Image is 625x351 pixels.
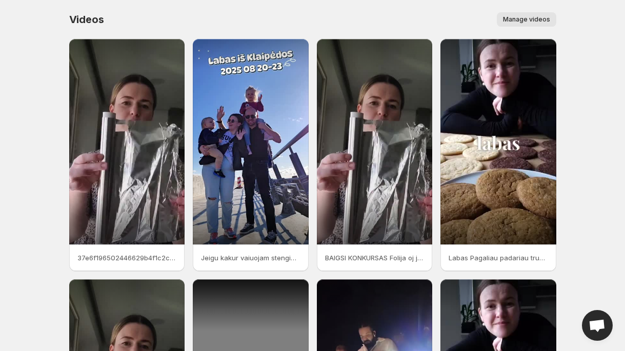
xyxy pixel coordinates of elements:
[449,253,548,263] p: Labas Pagaliau padariau trump pristatym K a ia su tais sausainiais sugalvojau Keliaujam kartu per...
[497,12,556,27] button: Manage videos
[582,310,613,341] div: Open chat
[503,15,550,24] span: Manage videos
[77,253,177,263] p: 37e6f196502446629b4f1c2cf3a5a0ffHD-1080p-25Mbps-56898362
[201,253,300,263] p: Jeigu kakur vaiuojam stengiuosi susukti video kuriuo po to pasidaliname su mamomis moiutms ir pan...
[325,253,425,263] p: BAIGSI KONKURSAS Folija oj jau be jos nebesivaizduoju savo virtuvs ypa kai pradjau kepti daug des...
[69,13,104,26] span: Videos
